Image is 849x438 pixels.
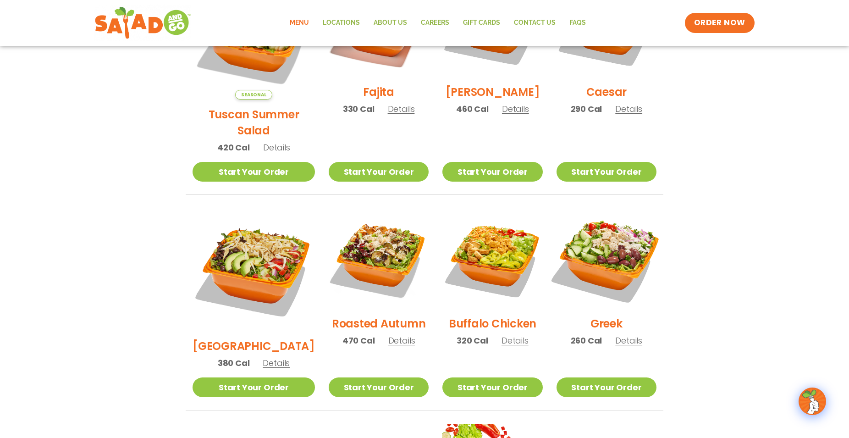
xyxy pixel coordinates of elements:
span: 470 Cal [342,334,375,347]
a: Start Your Order [442,377,542,397]
h2: Roasted Autumn [332,316,426,332]
a: Start Your Order [193,162,315,182]
a: Careers [414,12,456,33]
a: Start Your Order [329,162,429,182]
a: Start Your Order [557,162,656,182]
a: ORDER NOW [685,13,755,33]
h2: [PERSON_NAME] [446,84,540,100]
img: Product photo for Greek Salad [548,200,665,317]
span: Details [388,335,415,346]
span: Seasonal [235,90,272,100]
span: Details [502,103,529,115]
h2: Greek [590,316,623,332]
img: Product photo for Buffalo Chicken Salad [442,209,542,309]
span: 420 Cal [217,141,250,154]
span: Details [263,357,290,369]
h2: Fajita [363,84,394,100]
span: 460 Cal [456,103,489,115]
h2: Buffalo Chicken [449,316,536,332]
a: GIFT CARDS [456,12,507,33]
h2: Caesar [586,84,627,100]
img: new-SAG-logo-768×292 [94,5,191,41]
span: ORDER NOW [694,17,745,28]
a: FAQs [562,12,593,33]
span: Details [615,335,642,346]
span: 260 Cal [571,334,602,347]
a: Start Your Order [193,377,315,397]
a: Menu [283,12,316,33]
img: Product photo for BBQ Ranch Salad [193,209,315,331]
span: 320 Cal [457,334,488,347]
span: Details [615,103,642,115]
a: Locations [316,12,367,33]
span: Details [263,142,290,153]
a: Start Your Order [329,377,429,397]
img: Product photo for Roasted Autumn Salad [329,209,429,309]
a: Contact Us [507,12,562,33]
span: 330 Cal [343,103,375,115]
a: Start Your Order [442,162,542,182]
span: Details [502,335,529,346]
h2: [GEOGRAPHIC_DATA] [193,338,315,354]
img: wpChatIcon [799,388,825,414]
span: 290 Cal [571,103,602,115]
span: 380 Cal [218,357,250,369]
nav: Menu [283,12,593,33]
h2: Tuscan Summer Salad [193,106,315,139]
a: Start Your Order [557,377,656,397]
span: Details [388,103,415,115]
a: About Us [367,12,414,33]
